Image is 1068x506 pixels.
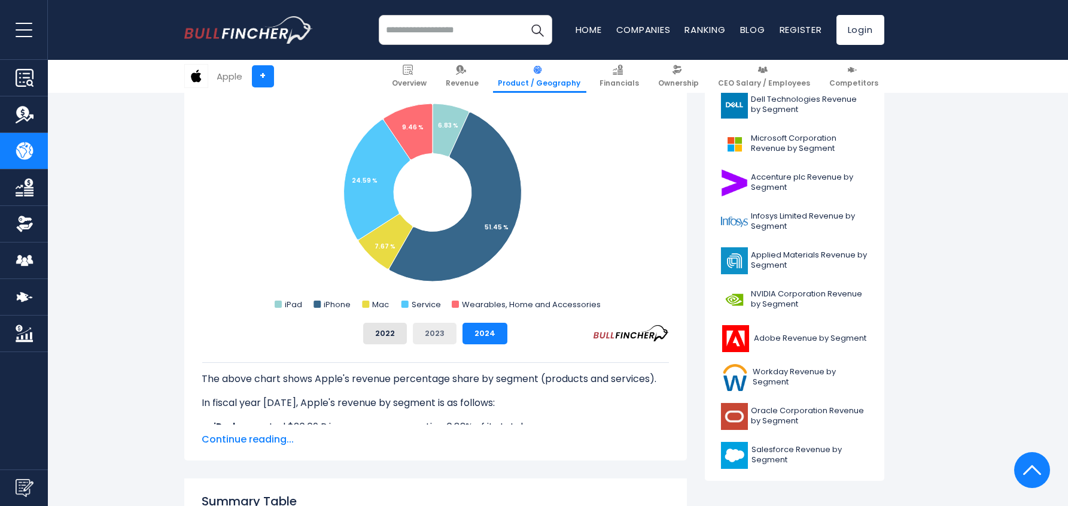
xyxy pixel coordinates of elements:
[352,176,378,185] tspan: 24.59 %
[780,23,822,36] a: Register
[462,299,601,310] text: Wearables, Home and Accessories
[836,15,884,45] a: Login
[285,299,302,310] text: iPad
[659,78,699,88] span: Ownership
[217,69,243,83] div: Apple
[721,442,748,469] img: CRM logo
[751,95,868,115] span: Dell Technologies Revenue by Segment
[485,223,509,232] tspan: 51.45 %
[714,400,875,433] a: Oracle Corporation Revenue by Segment
[653,60,705,93] a: Ownership
[721,286,748,313] img: NVDA logo
[714,128,875,160] a: Microsoft Corporation Revenue by Segment
[751,211,868,232] span: Infosys Limited Revenue by Segment
[721,247,748,274] img: AMAT logo
[595,60,645,93] a: Financials
[740,23,765,36] a: Blog
[753,367,868,387] span: Workday Revenue by Segment
[721,208,748,235] img: INFY logo
[576,23,602,36] a: Home
[375,242,395,251] tspan: 7.67 %
[714,439,875,472] a: Salesforce Revenue by Segment
[616,23,671,36] a: Companies
[721,169,748,196] img: ACN logo
[830,78,879,88] span: Competitors
[392,78,427,88] span: Overview
[714,361,875,394] a: Workday Revenue by Segment
[751,445,868,465] span: Salesforce Revenue by Segment
[721,364,750,391] img: WDAY logo
[363,323,407,344] button: 2022
[685,23,726,36] a: Ranking
[714,283,875,316] a: NVIDIA Corporation Revenue by Segment
[498,78,581,88] span: Product / Geography
[413,323,457,344] button: 2023
[324,299,351,310] text: iPhone
[714,322,875,355] a: Adobe Revenue by Segment
[721,92,748,119] img: DELL logo
[751,172,868,193] span: Accenture plc Revenue by Segment
[754,334,867,344] span: Adobe Revenue by Segment
[721,403,748,430] img: ORCL logo
[713,60,816,93] a: CEO Salary / Employees
[402,123,424,132] tspan: 9.46 %
[16,215,34,233] img: Ownership
[714,244,875,277] a: Applied Materials Revenue by Segment
[600,78,640,88] span: Financials
[214,420,236,434] b: iPad
[202,396,669,410] p: In fiscal year [DATE], Apple's revenue by segment is as follows:
[387,60,433,93] a: Overview
[463,323,507,344] button: 2024
[252,65,274,87] a: +
[721,131,748,157] img: MSFT logo
[824,60,884,93] a: Competitors
[446,78,479,88] span: Revenue
[441,60,485,93] a: Revenue
[202,432,669,447] span: Continue reading...
[184,16,313,44] a: Go to homepage
[202,74,669,313] svg: Apple's Revenue Share by Segment
[751,289,868,310] span: NVIDIA Corporation Revenue by Segment
[185,65,208,87] img: AAPL logo
[522,15,552,45] button: Search
[751,250,868,271] span: Applied Materials Revenue by Segment
[202,420,669,434] li: generated $26.69 B in revenue, representing 6.83% of its total revenue.
[751,406,868,426] span: Oracle Corporation Revenue by Segment
[372,299,389,310] text: Mac
[719,78,811,88] span: CEO Salary / Employees
[411,299,440,310] text: Service
[714,166,875,199] a: Accenture plc Revenue by Segment
[493,60,586,93] a: Product / Geography
[751,134,868,154] span: Microsoft Corporation Revenue by Segment
[184,16,313,44] img: bullfincher logo
[202,372,669,386] p: The above chart shows Apple's revenue percentage share by segment (products and services).
[438,121,458,130] tspan: 6.83 %
[714,89,875,122] a: Dell Technologies Revenue by Segment
[714,205,875,238] a: Infosys Limited Revenue by Segment
[721,325,751,352] img: ADBE logo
